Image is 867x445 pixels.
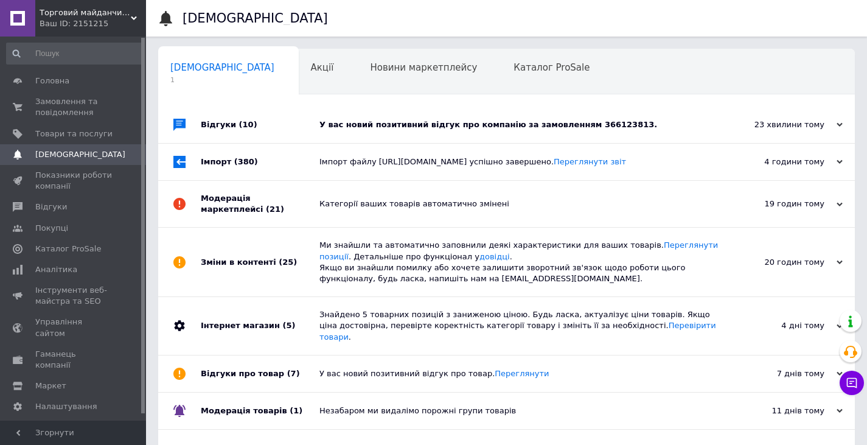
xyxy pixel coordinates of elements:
[201,181,319,227] div: Модерація маркетплейсі
[170,62,274,73] span: [DEMOGRAPHIC_DATA]
[721,156,843,167] div: 4 години тому
[319,309,721,343] div: Знайдено 5 товарних позицій з заниженою ціною. Будь ласка, актуалізує ціни товарів. Якщо ціна дос...
[35,317,113,338] span: Управління сайтом
[721,320,843,331] div: 4 дні тому
[40,7,131,18] span: Торговий майданчик Агропродукт
[35,75,69,86] span: Головна
[35,170,113,192] span: Показники роботи компанії
[35,244,101,254] span: Каталог ProSale
[721,368,843,379] div: 7 днів тому
[279,258,297,267] span: (25)
[35,401,97,412] span: Налаштування
[840,371,864,395] button: Чат з покупцем
[35,349,113,371] span: Гаманець компанії
[370,62,477,73] span: Новини маркетплейсу
[319,405,721,416] div: Незабаром ми видалімо порожні групи товарів
[170,75,274,85] span: 1
[35,264,77,275] span: Аналітика
[319,240,721,284] div: Ми знайшли та автоматично заповнили деякі характеристики для ваших товарів. . Детальніше про функ...
[319,321,716,341] a: Перевірити товари
[234,157,258,166] span: (380)
[721,119,843,130] div: 23 хвилини тому
[201,228,319,296] div: Зміни в контенті
[35,96,113,118] span: Замовлення та повідомлення
[201,144,319,180] div: Імпорт
[319,119,721,130] div: У вас новий позитивний відгук про компанію за замовленням 366123813.
[35,223,68,234] span: Покупці
[721,405,843,416] div: 11 днів тому
[183,11,328,26] h1: [DEMOGRAPHIC_DATA]
[514,62,590,73] span: Каталог ProSale
[239,120,257,129] span: (10)
[201,107,319,143] div: Відгуки
[35,285,113,307] span: Інструменти веб-майстра та SEO
[495,369,549,378] a: Переглянути
[319,240,718,261] a: Переглянути позиції
[319,198,721,209] div: Категорії ваших товарів автоматично змінені
[319,368,721,379] div: У вас новий позитивний відгук про товар.
[266,205,284,214] span: (21)
[479,252,510,261] a: довідці
[201,297,319,355] div: Інтернет магазин
[40,18,146,29] div: Ваш ID: 2151215
[201,356,319,392] div: Відгуки про товар
[6,43,144,65] input: Пошук
[721,257,843,268] div: 20 годин тому
[282,321,295,330] span: (5)
[35,128,113,139] span: Товари та послуги
[290,406,302,415] span: (1)
[35,201,67,212] span: Відгуки
[311,62,334,73] span: Акції
[35,149,125,160] span: [DEMOGRAPHIC_DATA]
[554,157,626,166] a: Переглянути звіт
[201,393,319,429] div: Модерація товарів
[721,198,843,209] div: 19 годин тому
[35,380,66,391] span: Маркет
[319,156,721,167] div: Імпорт файлу [URL][DOMAIN_NAME] успішно завершено.
[287,369,300,378] span: (7)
